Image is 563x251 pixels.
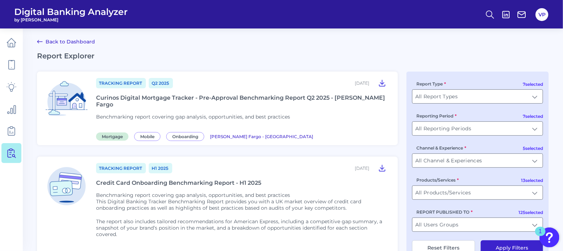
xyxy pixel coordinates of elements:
button: Open Resource Center, 1 new notification [540,228,559,247]
a: [PERSON_NAME] Fargo - [GEOGRAPHIC_DATA] [210,133,313,140]
a: Mortgage [96,133,131,140]
p: The report also includes tailored recommendations for American Express, including a competitive g... [96,218,389,237]
span: Mortgage [96,132,128,141]
span: [PERSON_NAME] Fargo - [GEOGRAPHIC_DATA] [210,134,313,139]
img: Credit Card [43,162,90,210]
div: Credit Card Onboarding Benchmarking Report - H1 2025 [96,179,261,186]
span: Digital Banking Analyzer [14,6,128,17]
label: Reporting Period [416,113,457,119]
label: Channel & Experience [416,145,466,151]
div: 1 [539,231,542,241]
button: VP [536,8,548,21]
button: Credit Card Onboarding Benchmarking Report - H1 2025 [375,162,389,174]
p: This Digital Banking Tracker Benchmarking Report provides you with a UK market overview of credit... [96,198,389,211]
a: Q2 2025 [149,78,173,88]
button: Curinos Digital Mortgage Tracker - Pre-Approval Benchmarking Report Q2 2025 - Wells Fargo [375,77,389,89]
span: Benchmarking report covering gap analysis, opportunities, and best practices [96,192,290,198]
div: [DATE] [355,166,369,171]
a: Tracking Report [96,78,146,88]
div: Curinos Digital Mortgage Tracker - Pre-Approval Benchmarking Report Q2 2025 - [PERSON_NAME] Fargo [96,94,389,108]
a: Mobile [134,133,163,140]
span: Onboarding [166,132,204,141]
div: [DATE] [355,80,369,86]
a: Back to Dashboard [37,37,95,46]
a: Onboarding [166,133,207,140]
a: Tracking Report [96,163,146,173]
span: by [PERSON_NAME] [14,17,128,22]
label: Report Type [416,81,446,87]
a: H1 2025 [149,163,172,173]
img: Mortgage [43,77,90,125]
h2: Report Explorer [37,52,549,60]
label: Products/Services [416,177,459,183]
span: Mobile [134,132,161,141]
span: Benchmarking report covering gap analysis, opportunities, and best practices [96,114,290,120]
label: REPORT PUBLISHED TO [416,209,473,215]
